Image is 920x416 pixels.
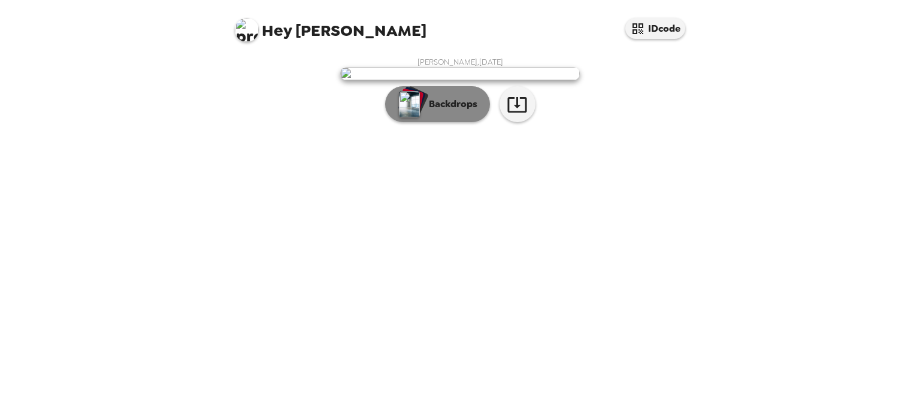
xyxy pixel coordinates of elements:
[235,18,259,42] img: profile pic
[235,12,426,39] span: [PERSON_NAME]
[423,97,477,111] p: Backdrops
[340,67,580,80] img: user
[385,86,490,122] button: Backdrops
[625,18,685,39] button: IDcode
[262,20,292,41] span: Hey
[417,57,503,67] span: [PERSON_NAME] , [DATE]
